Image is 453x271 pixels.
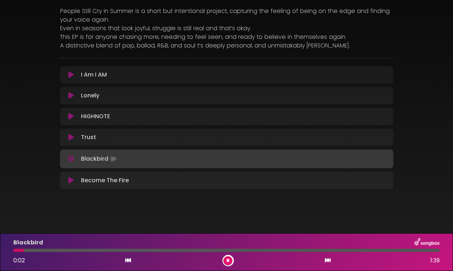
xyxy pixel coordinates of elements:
p: Become The Fire [81,176,129,185]
img: waveform4.gif [108,154,118,164]
p: A distinctive blend of pop, ballad, R&B, and soul t’s deeply personal, and unmistakably [PERSON_N... [60,41,393,50]
p: HIGHNOTE [81,112,110,121]
p: Trust [81,133,96,142]
p: I Am I AM [81,70,107,79]
p: This EP is for anyone chasing more, needing to feel seen, and ready to believe in themselves again. [60,33,393,41]
p: Even in seasons that look joyful, struggle is still real and that’s okay. [60,24,393,33]
p: People Still Cry in Summer is a short but intentional project, capturing the feeling of being on ... [60,7,393,24]
p: Lonely [81,91,99,100]
p: Blackbird [81,154,118,164]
